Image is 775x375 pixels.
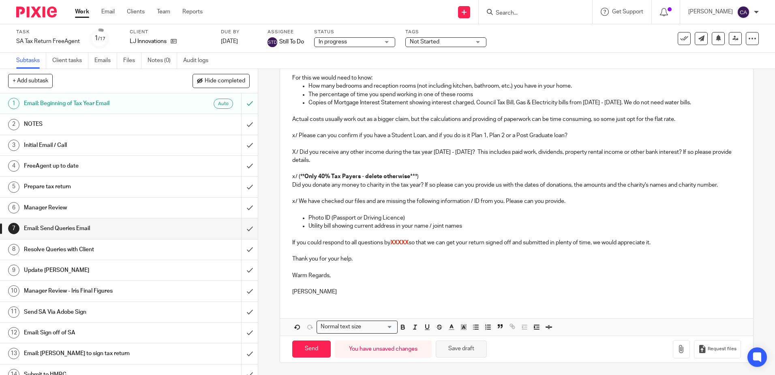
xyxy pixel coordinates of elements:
[98,37,105,41] small: /17
[8,327,19,338] div: 12
[308,91,741,99] p: The percentage of time you spend working in one of these rooms
[319,39,347,45] span: In progress
[24,222,163,235] h1: Email: Send Queries Email
[8,265,19,276] div: 9
[292,115,741,123] p: Actual costs usually work out as a bigger claim, but the calculations and providing of paperwork ...
[304,174,415,179] strong: Only 40% Tax Payers - delete otherwise**
[405,29,486,35] label: Tags
[8,306,19,318] div: 11
[737,6,750,19] img: svg%3E
[292,74,741,82] p: For this we would need to know:
[8,140,19,151] div: 3
[8,74,53,88] button: + Add subtask
[16,53,46,69] a: Subtasks
[314,29,395,35] label: Status
[24,97,163,110] h1: Email: Beginning of Tax Year Email
[94,34,105,43] div: 1
[221,39,238,44] span: [DATE]
[268,29,304,35] label: Assignee
[8,160,19,172] div: 4
[292,239,741,247] p: If you could respond to all questions by so that we can get your return signed off and submitted ...
[292,288,741,296] p: [PERSON_NAME]
[182,8,203,16] a: Reports
[130,37,167,45] p: LJ Innovations
[292,272,741,280] p: Warm Regards,
[292,148,741,165] p: X/ Did you receive any other income during the tax year [DATE] - [DATE]? This includes paid work,...
[127,8,145,16] a: Clients
[16,29,80,35] label: Task
[193,74,250,88] button: Hide completed
[214,99,233,109] div: Auto
[8,348,19,359] div: 13
[364,323,393,331] input: Search for option
[8,119,19,130] div: 2
[24,160,163,172] h1: FreeAgent up to date
[688,8,733,16] p: [PERSON_NAME]
[205,78,245,84] span: Hide completed
[8,223,19,234] div: 7
[8,181,19,193] div: 5
[24,139,163,151] h1: Initial Email / Call
[16,6,57,17] img: Pixie
[24,181,163,193] h1: Prepare tax return
[279,38,304,46] span: Still To Do
[24,264,163,276] h1: Update [PERSON_NAME]
[292,181,741,189] p: Did you donate any money to charity in the tax year? If so please can you provide us with the dat...
[410,39,439,45] span: Not Started
[148,53,177,69] a: Notes (0)
[268,37,277,47] img: svg%3E
[24,118,163,130] h1: NOTES
[101,8,115,16] a: Email
[612,9,643,15] span: Get Support
[75,8,89,16] a: Work
[292,341,331,358] input: Send
[708,346,736,352] span: Request files
[24,285,163,297] h1: Manager Review - Iris Final Figures
[130,29,211,35] label: Client
[694,340,741,358] button: Request files
[308,222,741,230] p: Utility bill showing current address in your name / joint names
[319,323,363,331] span: Normal text size
[8,244,19,255] div: 8
[221,29,257,35] label: Due by
[335,341,432,358] div: You have unsaved changes
[317,321,398,333] div: Search for option
[52,53,88,69] a: Client tasks
[292,197,741,205] p: x/ We have checked our files and are missing the following information / ID from you. Please can ...
[24,327,163,339] h1: Email: Sign off of SA
[94,53,117,69] a: Emails
[16,37,80,45] div: SA Tax Return FreeAgent
[436,341,487,358] button: Save draft
[292,131,741,140] p: x/ Please can you confirm if you have a Student Loan, and if you do is it Plan 1, Plan 2 or a Pos...
[390,240,409,246] span: XXXXX
[24,347,163,360] h1: Email: [PERSON_NAME] to sign tax return
[123,53,141,69] a: Files
[24,202,163,214] h1: Manager Review
[308,214,741,222] p: Photo ID (Passport or Driving Licence)
[157,8,170,16] a: Team
[495,10,568,17] input: Search
[8,202,19,213] div: 6
[183,53,214,69] a: Audit logs
[8,285,19,297] div: 10
[24,306,163,318] h1: Send SA Via Adobe Sign
[308,82,741,90] p: How many bedrooms and reception rooms (not including kitchen, bathroom, etc.) you have in your home.
[292,255,741,263] p: Thank you for your help.
[8,98,19,109] div: 1
[24,244,163,256] h1: Resolve Queries with Client
[308,99,741,107] p: Copies of Mortgage Interest Statement showing interest charged, Council Tax Bill, Gas & Electrici...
